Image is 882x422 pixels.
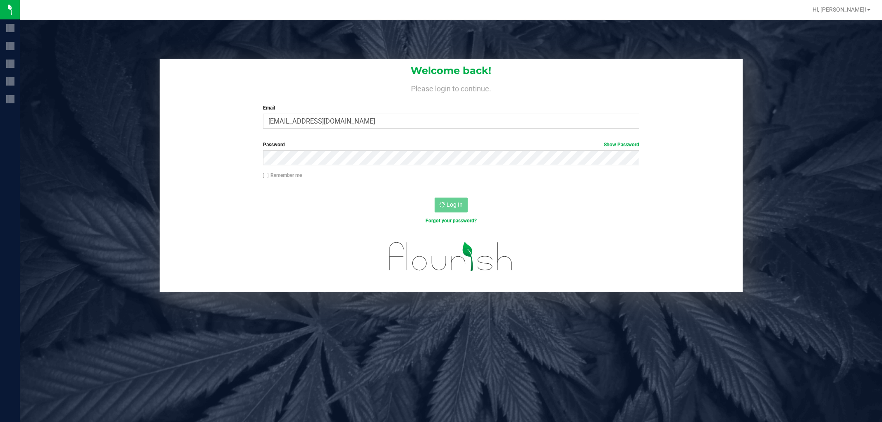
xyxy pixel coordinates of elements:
h4: Please login to continue. [160,83,743,93]
h1: Welcome back! [160,65,743,76]
label: Email [263,104,639,112]
span: Hi, [PERSON_NAME]! [813,6,866,13]
a: Show Password [604,142,639,148]
button: Log In [435,198,468,212]
img: flourish_logo.svg [378,233,524,280]
span: Password [263,142,285,148]
a: Forgot your password? [425,218,477,224]
label: Remember me [263,172,302,179]
input: Remember me [263,173,269,179]
span: Log In [447,201,463,208]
